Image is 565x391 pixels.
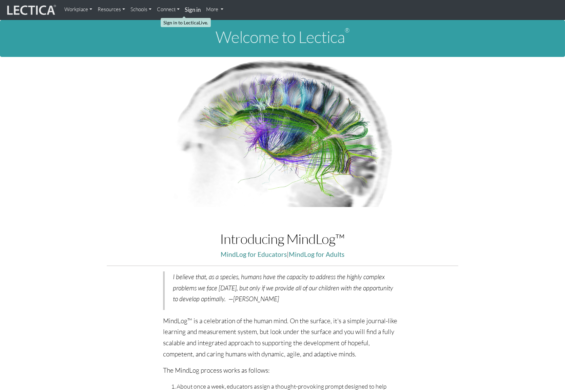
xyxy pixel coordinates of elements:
div: Sign in to LecticaLive. [161,18,211,27]
a: MindLog for Adults [289,250,344,258]
strong: Sign in [185,6,201,13]
h1: Welcome to Lectica [5,28,560,46]
img: lecticalive [5,4,56,17]
p: | [107,249,458,260]
a: More [204,3,226,16]
sup: ® [345,26,349,34]
a: Connect [154,3,182,16]
a: Schools [128,3,154,16]
h1: Introducing MindLog™ [107,231,458,246]
a: Workplace [62,3,95,16]
a: MindLog for Educators [221,250,287,258]
img: Human Connectome Project Image [170,57,396,207]
a: Resources [95,3,128,16]
p: MindLog™ is a celebration of the human mind. On the surface, it's a simple journal-like learning ... [163,315,402,360]
p: I believe that, as a species, humans have the capacity to address the highly complex problems we ... [173,271,394,305]
a: Sign in [182,3,204,17]
p: The MindLog process works as follows: [163,365,402,376]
